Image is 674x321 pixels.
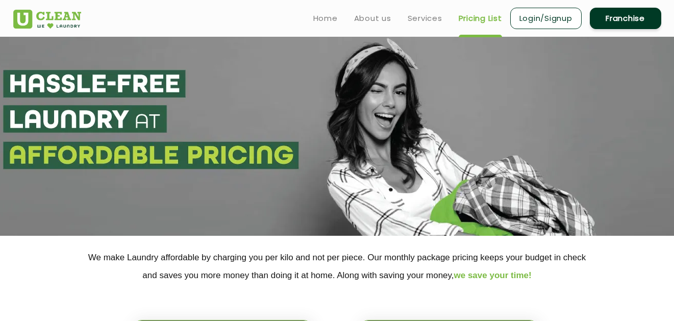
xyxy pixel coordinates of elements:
[13,249,661,284] p: We make Laundry affordable by charging you per kilo and not per piece. Our monthly package pricin...
[13,10,81,29] img: UClean Laundry and Dry Cleaning
[510,8,582,29] a: Login/Signup
[454,270,532,280] span: we save your time!
[590,8,661,29] a: Franchise
[408,12,442,24] a: Services
[459,12,502,24] a: Pricing List
[354,12,391,24] a: About us
[313,12,338,24] a: Home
